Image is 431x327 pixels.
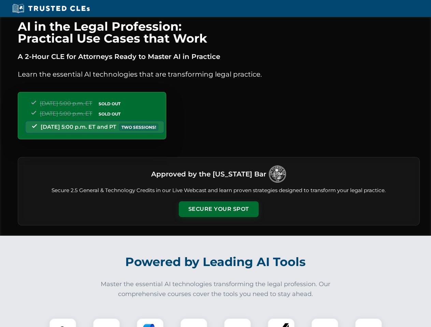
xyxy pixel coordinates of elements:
h3: Approved by the [US_STATE] Bar [151,168,266,180]
span: SOLD OUT [96,110,123,118]
button: Secure Your Spot [179,201,259,217]
span: [DATE] 5:00 p.m. ET [40,110,92,117]
p: Learn the essential AI technologies that are transforming legal practice. [18,69,420,80]
p: A 2-Hour CLE for Attorneys Ready to Master AI in Practice [18,51,420,62]
img: Trusted CLEs [10,3,92,14]
span: [DATE] 5:00 p.m. ET [40,100,92,107]
h2: Powered by Leading AI Tools [27,250,405,274]
p: Secure 2.5 General & Technology Credits in our Live Webcast and learn proven strategies designed ... [26,187,411,194]
h1: AI in the Legal Profession: Practical Use Cases that Work [18,20,420,44]
span: SOLD OUT [96,100,123,107]
img: Logo [269,166,286,183]
p: Master the essential AI technologies transforming the legal profession. Our comprehensive courses... [96,279,335,299]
